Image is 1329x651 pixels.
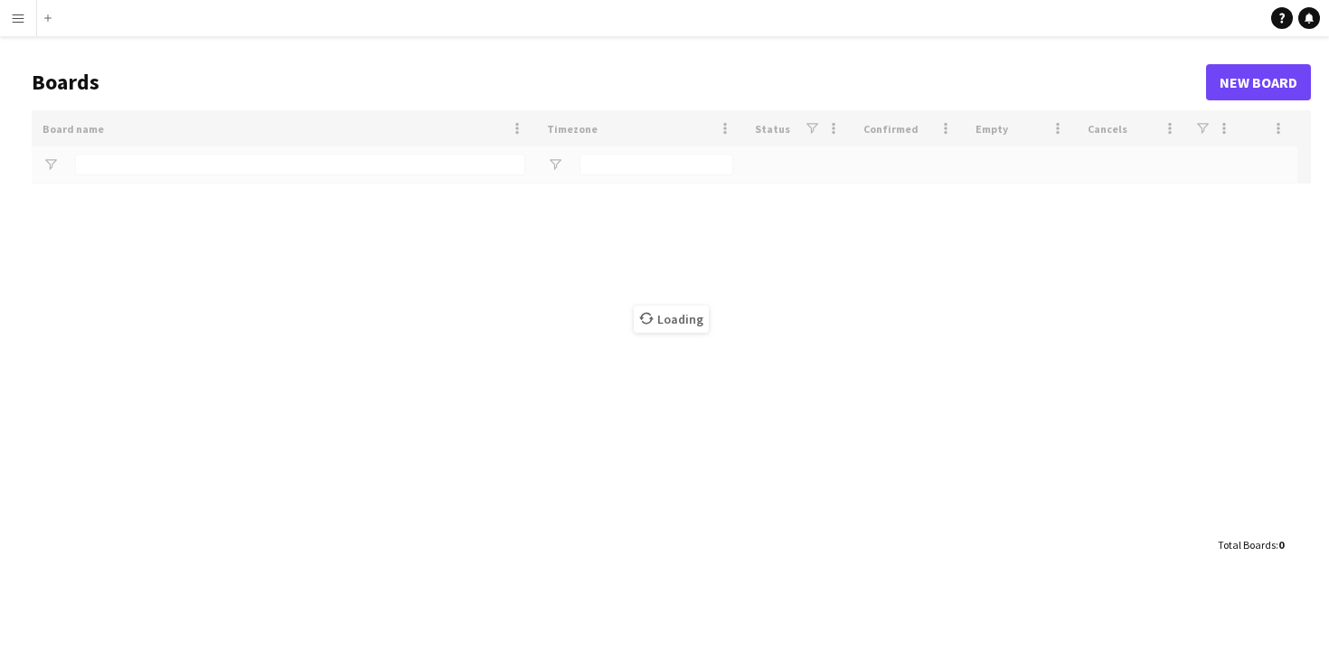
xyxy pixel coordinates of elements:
span: 0 [1278,538,1284,552]
a: New Board [1206,64,1311,100]
h1: Boards [32,69,1206,96]
div: : [1218,527,1284,562]
span: Total Boards [1218,538,1276,552]
span: Loading [634,306,709,333]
